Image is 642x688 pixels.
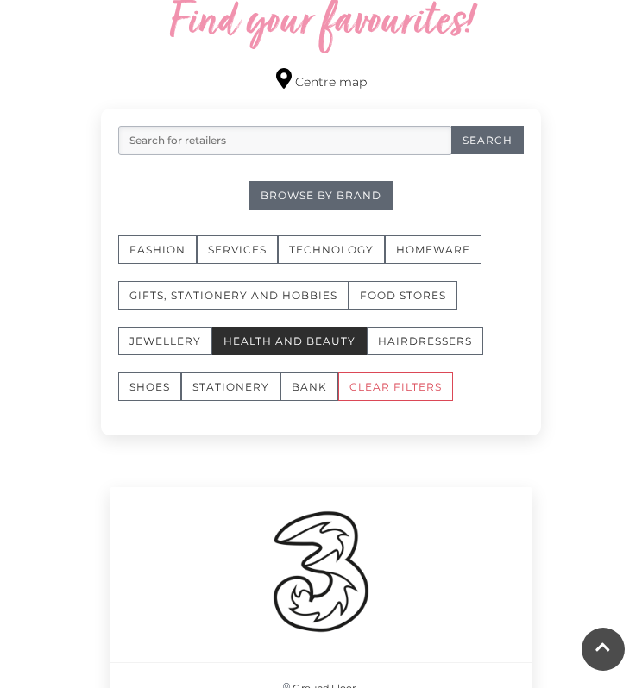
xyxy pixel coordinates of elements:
[338,372,453,418] a: CLEAR FILTERS
[118,281,349,310] button: Gifts, Stationery and Hobbies
[118,327,212,372] a: Jewellery
[118,126,452,155] input: Search for retailers
[385,235,481,264] button: Homeware
[451,126,524,154] button: Search
[278,235,385,264] button: Technology
[181,372,280,418] a: Stationery
[249,181,393,210] a: Browse By Brand
[349,281,457,327] a: Food Stores
[197,235,278,281] a: Services
[212,327,367,355] button: Health and Beauty
[338,372,453,401] button: CLEAR FILTERS
[276,68,367,91] a: Centre map
[118,372,181,401] button: Shoes
[197,235,278,264] button: Services
[118,327,212,355] button: Jewellery
[280,372,338,401] button: Bank
[385,235,481,281] a: Homeware
[118,281,349,327] a: Gifts, Stationery and Hobbies
[367,327,483,355] button: Hairdressers
[367,327,483,372] a: Hairdressers
[280,372,338,418] a: Bank
[212,327,367,372] a: Health and Beauty
[349,281,457,310] button: Food Stores
[118,235,197,281] a: Fashion
[118,235,197,264] button: Fashion
[181,372,280,401] button: Stationery
[278,235,385,281] a: Technology
[118,372,181,418] a: Shoes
